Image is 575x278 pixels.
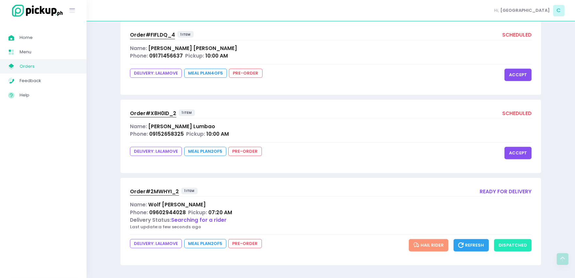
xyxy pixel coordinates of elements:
[184,69,227,78] span: Meal Plan 4 of 5
[188,209,207,216] span: Pickup:
[502,31,532,40] div: scheduled
[184,147,226,156] span: Meal Plan 2 of 5
[500,7,550,14] span: [GEOGRAPHIC_DATA]
[130,147,182,156] span: DELIVERY: lalamove
[208,209,232,216] span: 07:20 AM
[494,7,499,14] span: Hi,
[184,239,226,248] span: Meal Plan 2 of 5
[20,91,78,99] span: Help
[149,52,183,59] span: 09171456637
[130,201,147,208] span: Name:
[130,188,179,195] span: Order# 2MWHYI_2
[179,110,195,116] span: 1 item
[158,224,201,230] span: a few seconds ago
[148,201,206,208] span: Wolf [PERSON_NAME]
[413,242,444,248] span: Hail Rider
[130,31,175,38] span: Order# FIFLDQ_4
[504,69,532,81] button: accept
[20,48,78,56] span: Menu
[149,130,184,137] span: 09152658325
[480,188,532,197] div: ready for delivery
[458,242,484,248] span: Refresh
[8,4,64,18] img: logo
[177,31,194,38] span: 1 item
[148,123,215,130] span: [PERSON_NAME] Lumbao
[149,209,186,216] span: 09602944028
[130,123,147,130] span: Name:
[228,147,262,156] span: pre-order
[553,5,565,16] span: C
[504,147,532,159] button: accept
[186,130,205,137] span: Pickup:
[502,110,532,118] div: scheduled
[20,33,78,42] span: Home
[130,110,176,117] span: Order# X8H0ID_2
[181,188,198,194] span: 1 item
[130,45,147,52] span: Name:
[494,239,532,252] button: dispatched
[130,217,171,223] span: Delivery Status:
[185,52,204,59] span: Pickup:
[130,239,182,248] span: DELIVERY: lalamove
[130,69,182,78] span: DELIVERY: lalamove
[228,239,262,248] span: pre-order
[148,45,237,52] span: [PERSON_NAME] [PERSON_NAME]
[171,217,227,223] span: Searching for a rider
[130,130,148,137] span: Phone:
[130,209,148,216] span: Phone:
[20,77,78,85] span: Feedback
[20,62,78,71] span: Orders
[229,69,262,78] span: pre-order
[205,52,228,59] span: 10:00 AM
[130,224,158,230] span: Last update:
[206,130,229,137] span: 10:00 AM
[130,52,148,59] span: Phone:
